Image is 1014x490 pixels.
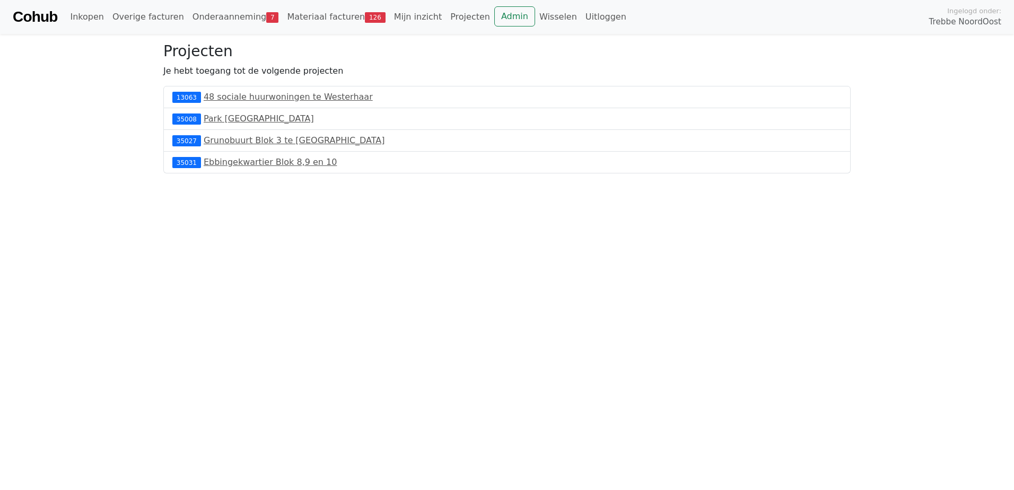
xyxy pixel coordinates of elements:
[204,113,314,124] a: Park [GEOGRAPHIC_DATA]
[390,6,447,28] a: Mijn inzicht
[108,6,188,28] a: Overige facturen
[204,135,385,145] a: Grunobuurt Blok 3 te [GEOGRAPHIC_DATA]
[204,92,373,102] a: 48 sociale huurwoningen te Westerhaar
[172,92,201,102] div: 13063
[172,113,201,124] div: 35008
[266,12,278,23] span: 7
[172,157,201,168] div: 35031
[947,6,1001,16] span: Ingelogd onder:
[929,16,1001,28] span: Trebbe NoordOost
[283,6,389,28] a: Materiaal facturen126
[188,6,283,28] a: Onderaanneming7
[66,6,108,28] a: Inkopen
[581,6,631,28] a: Uitloggen
[494,6,535,27] a: Admin
[446,6,494,28] a: Projecten
[204,157,337,167] a: Ebbingekwartier Blok 8,9 en 10
[535,6,581,28] a: Wisselen
[163,42,851,60] h3: Projecten
[365,12,386,23] span: 126
[13,4,57,30] a: Cohub
[172,135,201,146] div: 35027
[163,65,851,77] p: Je hebt toegang tot de volgende projecten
